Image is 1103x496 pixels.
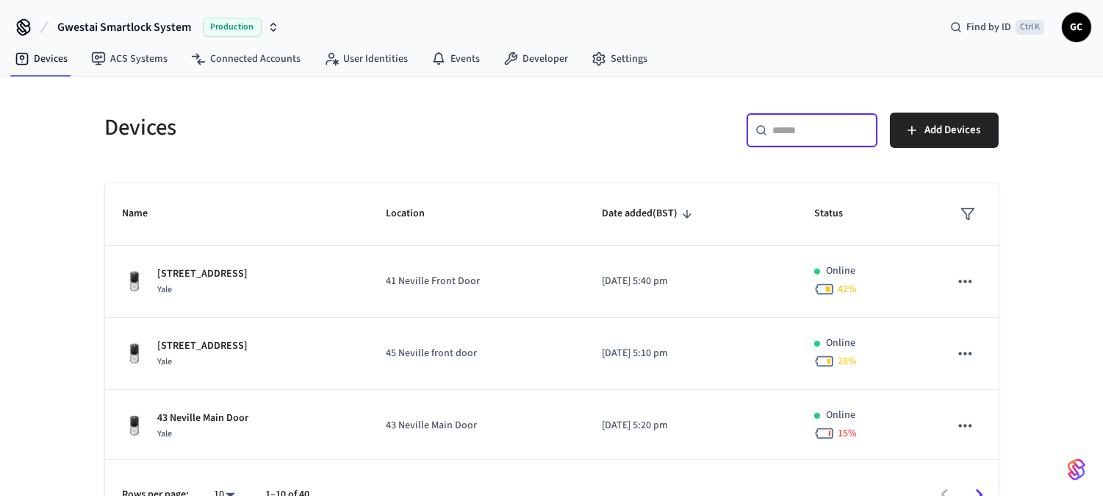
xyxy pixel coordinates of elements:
[602,274,779,289] p: [DATE] 5:40 pm
[602,202,697,225] span: Date added(BST)
[158,266,248,282] p: [STREET_ADDRESS]
[386,202,444,225] span: Location
[1068,458,1085,481] img: SeamLogoGradient.69752ec5.svg
[3,46,79,72] a: Devices
[312,46,420,72] a: User Identities
[580,46,659,72] a: Settings
[966,20,1011,35] span: Find by ID
[826,263,855,279] p: Online
[179,46,312,72] a: Connected Accounts
[814,202,862,225] span: Status
[158,428,173,440] span: Yale
[158,339,248,354] p: [STREET_ADDRESS]
[386,346,567,361] p: 45 Neville front door
[1063,14,1090,40] span: GC
[826,408,855,423] p: Online
[1062,13,1091,42] button: GC
[386,274,567,289] p: 41 Neville Front Door
[123,270,146,294] img: Yale Assure Touchscreen Wifi Smart Lock, Satin Nickel, Front
[602,346,779,361] p: [DATE] 5:10 pm
[826,336,855,351] p: Online
[123,414,146,438] img: Yale Assure Touchscreen Wifi Smart Lock, Satin Nickel, Front
[1016,20,1044,35] span: Ctrl K
[838,426,857,441] span: 15 %
[838,354,857,369] span: 28 %
[420,46,492,72] a: Events
[602,418,779,433] p: [DATE] 5:20 pm
[203,18,262,37] span: Production
[938,14,1056,40] div: Find by IDCtrl K
[79,46,179,72] a: ACS Systems
[123,202,168,225] span: Name
[890,113,999,148] button: Add Devices
[158,411,249,426] p: 43 Neville Main Door
[123,342,146,366] img: Yale Assure Touchscreen Wifi Smart Lock, Satin Nickel, Front
[158,283,173,296] span: Yale
[838,282,857,297] span: 42 %
[386,418,567,433] p: 43 Neville Main Door
[57,18,191,36] span: Gwestai Smartlock System
[925,121,981,140] span: Add Devices
[492,46,580,72] a: Developer
[158,355,173,368] span: Yale
[105,113,543,143] h5: Devices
